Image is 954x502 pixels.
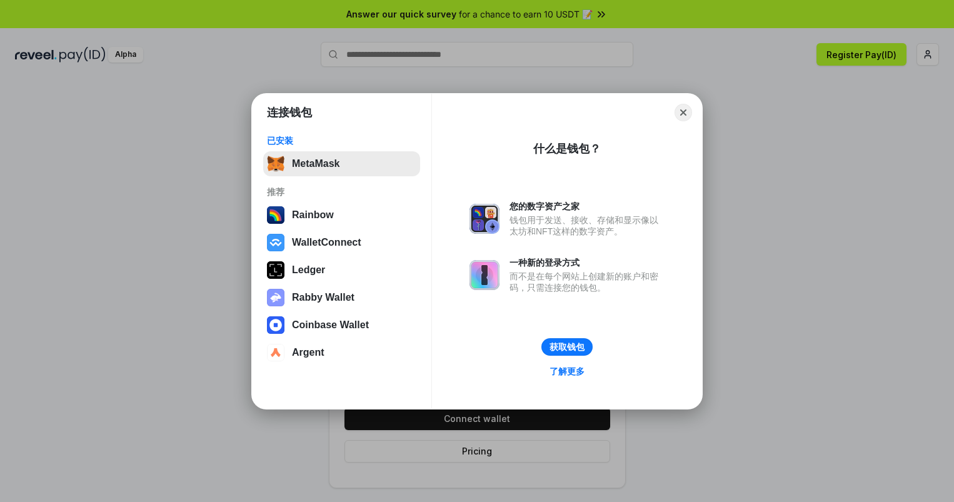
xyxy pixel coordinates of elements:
img: svg+xml,%3Csvg%20fill%3D%22none%22%20height%3D%2233%22%20viewBox%3D%220%200%2035%2033%22%20width%... [267,155,284,173]
div: Rabby Wallet [292,292,354,303]
button: 获取钱包 [541,338,593,356]
div: Coinbase Wallet [292,319,369,331]
div: 一种新的登录方式 [510,257,665,268]
img: svg+xml,%3Csvg%20xmlns%3D%22http%3A%2F%2Fwww.w3.org%2F2000%2Fsvg%22%20fill%3D%22none%22%20viewBox... [469,204,500,234]
button: Argent [263,340,420,365]
a: 了解更多 [542,363,592,379]
div: WalletConnect [292,237,361,248]
button: Rainbow [263,203,420,228]
div: Argent [292,347,324,358]
div: 什么是钱包？ [533,141,601,156]
div: 而不是在每个网站上创建新的账户和密码，只需连接您的钱包。 [510,271,665,293]
button: Ledger [263,258,420,283]
div: 钱包用于发送、接收、存储和显示像以太坊和NFT这样的数字资产。 [510,214,665,237]
button: MetaMask [263,151,420,176]
button: Rabby Wallet [263,285,420,310]
button: Close [675,104,692,121]
button: WalletConnect [263,230,420,255]
div: 了解更多 [550,366,585,377]
img: svg+xml,%3Csvg%20width%3D%2228%22%20height%3D%2228%22%20viewBox%3D%220%200%2028%2028%22%20fill%3D... [267,316,284,334]
img: svg+xml,%3Csvg%20width%3D%2228%22%20height%3D%2228%22%20viewBox%3D%220%200%2028%2028%22%20fill%3D... [267,234,284,251]
img: svg+xml,%3Csvg%20width%3D%2228%22%20height%3D%2228%22%20viewBox%3D%220%200%2028%2028%22%20fill%3D... [267,344,284,361]
div: MetaMask [292,158,339,169]
button: Coinbase Wallet [263,313,420,338]
div: Rainbow [292,209,334,221]
div: 推荐 [267,186,416,198]
div: 获取钱包 [550,341,585,353]
div: Ledger [292,264,325,276]
img: svg+xml,%3Csvg%20xmlns%3D%22http%3A%2F%2Fwww.w3.org%2F2000%2Fsvg%22%20fill%3D%22none%22%20viewBox... [267,289,284,306]
img: svg+xml,%3Csvg%20xmlns%3D%22http%3A%2F%2Fwww.w3.org%2F2000%2Fsvg%22%20width%3D%2228%22%20height%3... [267,261,284,279]
img: svg+xml,%3Csvg%20width%3D%22120%22%20height%3D%22120%22%20viewBox%3D%220%200%20120%20120%22%20fil... [267,206,284,224]
div: 您的数字资产之家 [510,201,665,212]
img: svg+xml,%3Csvg%20xmlns%3D%22http%3A%2F%2Fwww.w3.org%2F2000%2Fsvg%22%20fill%3D%22none%22%20viewBox... [469,260,500,290]
h1: 连接钱包 [267,105,312,120]
div: 已安装 [267,135,416,146]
